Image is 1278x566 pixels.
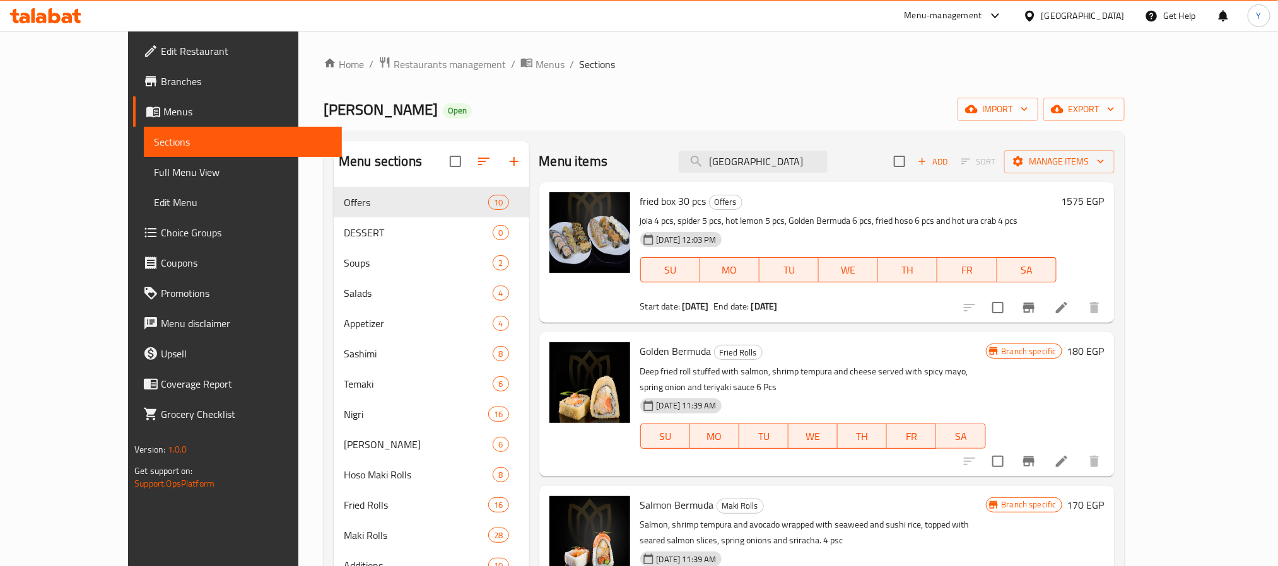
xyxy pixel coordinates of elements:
[493,467,508,482] div: items
[378,56,506,72] a: Restaurants management
[717,499,763,513] span: Maki Rolls
[344,407,488,422] span: Nigri
[493,378,508,390] span: 6
[493,316,508,331] div: items
[489,408,508,420] span: 16
[511,57,515,72] li: /
[334,278,529,308] div: Salads4
[997,257,1057,282] button: SA
[913,152,953,171] button: Add
[144,157,341,187] a: Full Menu View
[751,298,778,315] b: [DATE]
[570,57,574,72] li: /
[640,364,986,395] p: Deep fried roll stuffed with salmon, shrimp tempura and cheese served with spicy mayo, spring oni...
[133,36,341,66] a: Edit Restaurant
[1043,98,1125,121] button: export
[985,294,1011,321] span: Select to update
[344,195,488,210] span: Offers
[942,261,992,279] span: FR
[134,475,214,492] a: Support.OpsPlatform
[744,427,783,446] span: TU
[493,257,508,269] span: 2
[549,342,630,423] img: Golden Bermuda
[493,437,508,452] div: items
[788,424,838,449] button: WE
[1257,9,1262,23] span: Y
[883,261,932,279] span: TH
[489,197,508,209] span: 10
[443,105,472,116] span: Open
[344,528,488,543] span: Maki Rolls
[1062,192,1105,210] h6: 1575 EGP
[640,298,681,315] span: Start date:
[493,227,508,239] span: 0
[1079,292,1110,323] button: delete
[144,127,341,157] a: Sections
[144,187,341,217] a: Edit Menu
[765,261,814,279] span: TU
[705,261,754,279] span: MO
[334,369,529,399] div: Temaki6
[640,342,712,361] span: Golden Bermuda
[344,255,493,270] span: Soups
[493,287,508,299] span: 4
[344,225,493,240] span: DESSERT
[539,152,608,171] h2: Menu items
[690,424,739,449] button: MO
[1067,496,1105,514] h6: 170 EGP
[953,152,1004,171] span: Select section first
[334,520,529,550] div: Maki Rolls28
[344,376,493,391] span: Temaki
[640,213,1057,229] p: joia 4 pcs, spider 5 pcs, hot lemon 5 pcs, Golden Bermuda 6 pcs, fried hoso 6 pcs and hot ura cra...
[493,255,508,270] div: items
[1054,454,1069,469] a: Edit menu item
[334,338,529,369] div: Sashimi8
[344,467,493,482] span: Hoso Maki Rolls
[710,195,742,209] span: Offers
[819,257,878,282] button: WE
[646,261,695,279] span: SU
[344,286,493,301] span: Salads
[339,152,422,171] h2: Menu sections
[134,441,165,458] span: Version:
[1054,300,1069,315] a: Edit menu item
[536,57,565,72] span: Menus
[154,195,331,210] span: Edit Menu
[916,154,950,169] span: Add
[838,424,887,449] button: TH
[161,43,331,59] span: Edit Restaurant
[520,56,565,72] a: Menus
[324,95,438,124] span: [PERSON_NAME]
[714,345,763,360] div: Fried Rolls
[133,248,341,278] a: Coupons
[715,345,762,360] span: Fried Rolls
[579,57,615,72] span: Sections
[905,8,982,23] div: Menu-management
[334,308,529,338] div: Appetizer4
[709,195,742,210] div: Offers
[913,152,953,171] span: Add item
[1053,101,1115,117] span: export
[344,497,488,512] span: Fried Rolls
[161,316,331,331] span: Menu disclaimer
[958,98,1038,121] button: import
[549,192,630,273] img: fried box 30 pcs
[682,298,708,315] b: [DATE]
[161,74,331,89] span: Branches
[892,427,931,446] span: FR
[695,427,734,446] span: MO
[133,399,341,429] a: Grocery Checklist
[640,495,714,514] span: Salmon Bermuda
[489,529,508,541] span: 28
[843,427,882,446] span: TH
[161,376,331,391] span: Coverage Report
[154,165,331,180] span: Full Menu View
[134,463,192,479] span: Get support on:
[937,257,997,282] button: FR
[493,348,508,360] span: 8
[936,424,985,449] button: SA
[1014,446,1044,476] button: Branch-specific-item
[887,424,936,449] button: FR
[824,261,873,279] span: WE
[794,427,833,446] span: WE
